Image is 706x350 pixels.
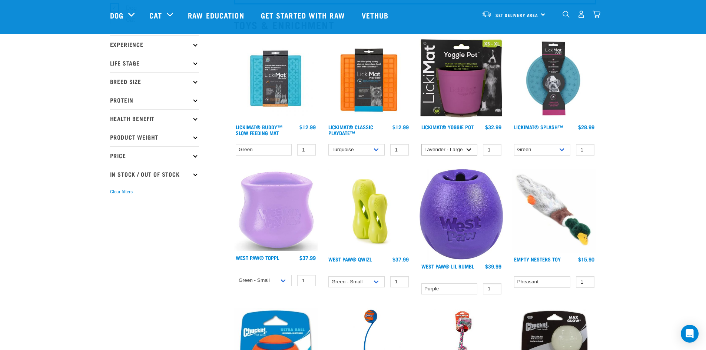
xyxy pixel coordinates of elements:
[578,256,594,262] div: $15.90
[681,325,699,343] div: Open Intercom Messenger
[110,72,199,91] p: Breed Size
[110,35,199,54] p: Experience
[576,144,594,156] input: 1
[563,11,570,18] img: home-icon-1@2x.png
[390,276,409,288] input: 1
[236,256,279,259] a: West Paw® Toppl
[495,14,538,16] span: Set Delivery Area
[485,263,501,269] div: $39.99
[297,275,316,286] input: 1
[392,124,409,130] div: $12.99
[110,10,123,21] a: Dog
[420,169,504,260] img: 91vjngt Ls L AC SL1500
[180,0,253,30] a: Raw Education
[392,256,409,262] div: $37.99
[483,283,501,295] input: 1
[110,146,199,165] p: Price
[299,255,316,261] div: $37.99
[149,10,162,21] a: Cat
[354,0,398,30] a: Vethub
[483,144,501,156] input: 1
[234,169,318,251] img: Lavender Toppl
[110,91,199,109] p: Protein
[297,144,316,156] input: 1
[327,169,411,253] img: Qwizl
[421,126,474,128] a: LickiMat® Yoggie Pot
[328,126,373,134] a: LickiMat® Classic Playdate™
[236,126,282,134] a: LickiMat® Buddy™ Slow Feeding Mat
[110,54,199,72] p: Life Stage
[299,124,316,130] div: $12.99
[234,37,318,121] img: Buddy Turquoise
[578,124,594,130] div: $28.99
[420,37,504,121] img: Yoggie pot packaging purple 2
[390,144,409,156] input: 1
[593,10,600,18] img: home-icon@2x.png
[110,189,133,195] button: Clear filters
[328,258,372,260] a: West Paw® Qwizl
[327,37,411,121] img: LM Playdate Orange 570x570 crop top
[253,0,354,30] a: Get started with Raw
[110,128,199,146] p: Product Weight
[110,109,199,128] p: Health Benefit
[577,10,585,18] img: user.png
[512,169,596,253] img: Empty nesters plush mallard 18 17
[514,258,561,260] a: Empty Nesters Toy
[485,124,501,130] div: $32.99
[421,265,474,267] a: West Paw® Lil Rumbl
[512,37,596,121] img: Lickimat Splash Turquoise 570x570 crop top
[110,165,199,183] p: In Stock / Out Of Stock
[576,276,594,288] input: 1
[482,11,492,17] img: van-moving.png
[514,126,563,128] a: LickiMat® Splash™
